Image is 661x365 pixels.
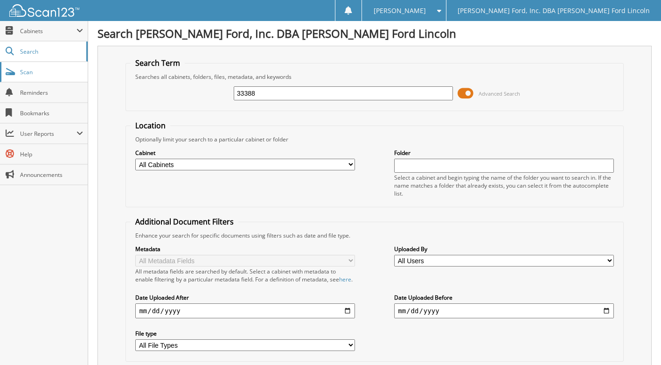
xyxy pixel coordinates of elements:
[135,330,355,337] label: File type
[394,174,613,197] div: Select a cabinet and begin typing the name of the folder you want to search in. If the name match...
[20,48,82,56] span: Search
[131,58,185,68] legend: Search Term
[20,68,83,76] span: Scan
[131,232,618,239] div: Enhance your search for specific documents using filters such as date and file type.
[9,4,79,17] img: scan123-logo-white.svg
[374,8,426,14] span: [PERSON_NAME]
[97,26,652,41] h1: Search [PERSON_NAME] Ford, Inc. DBA [PERSON_NAME] Ford Lincoln
[479,90,520,97] span: Advanced Search
[131,135,618,143] div: Optionally limit your search to a particular cabinet or folder
[131,120,170,131] legend: Location
[20,130,77,138] span: User Reports
[339,275,351,283] a: here
[20,89,83,97] span: Reminders
[394,245,613,253] label: Uploaded By
[135,149,355,157] label: Cabinet
[20,109,83,117] span: Bookmarks
[135,303,355,318] input: start
[135,245,355,253] label: Metadata
[458,8,650,14] span: [PERSON_NAME] Ford, Inc. DBA [PERSON_NAME] Ford Lincoln
[394,149,613,157] label: Folder
[394,294,613,302] label: Date Uploaded Before
[20,27,77,35] span: Cabinets
[131,217,238,227] legend: Additional Document Filters
[394,303,613,318] input: end
[20,171,83,179] span: Announcements
[131,73,618,81] div: Searches all cabinets, folders, files, metadata, and keywords
[614,320,661,365] iframe: Chat Widget
[20,150,83,158] span: Help
[135,294,355,302] label: Date Uploaded After
[135,267,355,283] div: All metadata fields are searched by default. Select a cabinet with metadata to enable filtering b...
